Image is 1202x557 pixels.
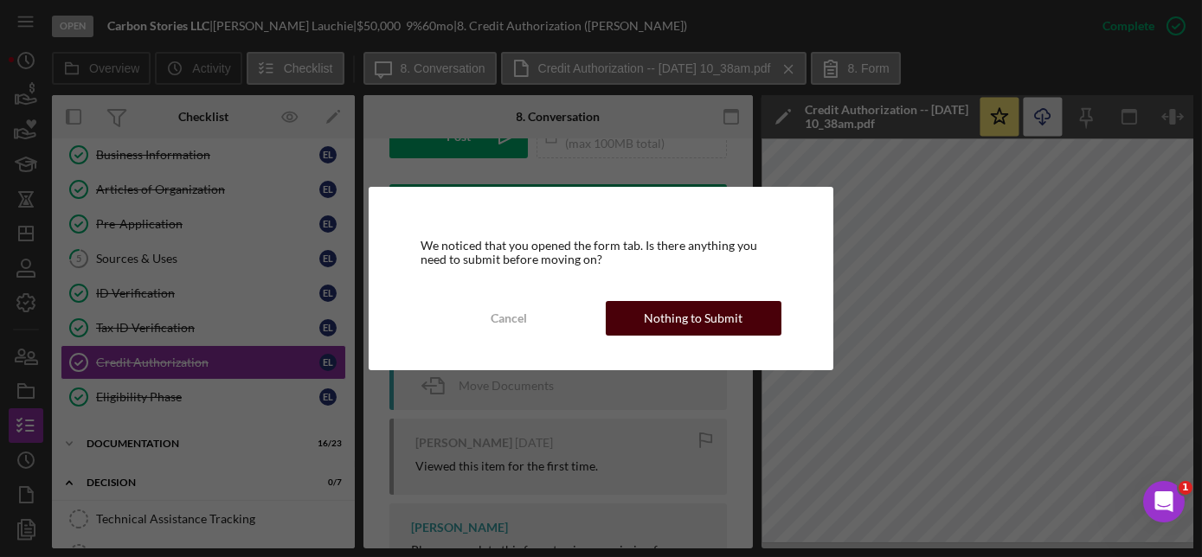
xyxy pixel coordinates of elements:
[421,301,596,336] button: Cancel
[1143,481,1185,522] iframe: Intercom live chat
[606,301,781,336] button: Nothing to Submit
[1179,481,1192,495] span: 1
[491,301,527,336] div: Cancel
[421,239,781,266] div: We noticed that you opened the form tab. Is there anything you need to submit before moving on?
[644,301,742,336] div: Nothing to Submit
